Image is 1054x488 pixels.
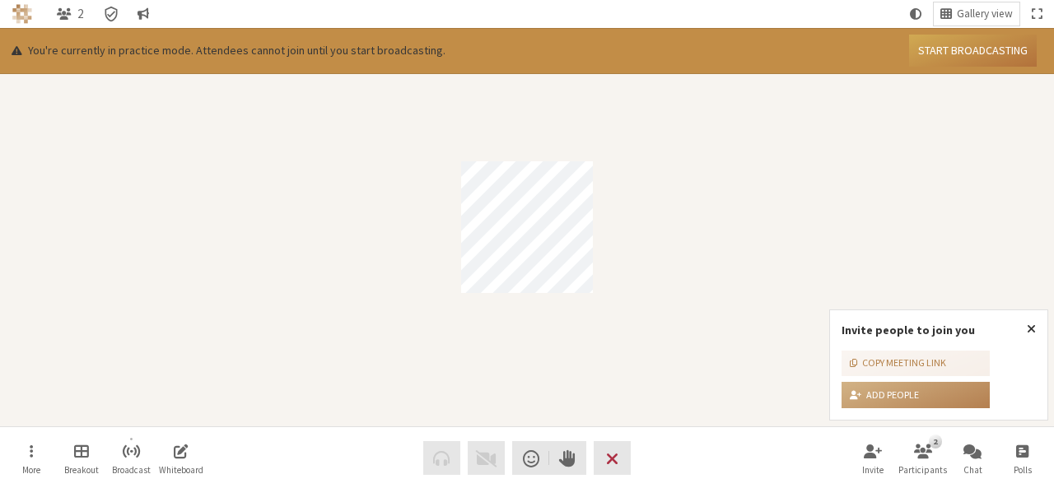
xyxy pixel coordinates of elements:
button: Start broadcasting [909,35,1037,67]
span: Whiteboard [159,465,203,475]
span: Broadcast [112,465,151,475]
button: Raise hand [549,441,586,475]
button: Open participant list [50,2,91,26]
p: You're currently in practice mode. Attendees cannot join until you start broadcasting. [12,42,445,59]
span: Polls [1014,465,1032,475]
div: Meeting details Encryption enabled [96,2,125,26]
div: Copy meeting link [850,356,946,370]
button: Send a reaction [512,441,549,475]
span: Invite [862,465,884,475]
button: Open chat [949,436,996,481]
button: Fullscreen [1025,2,1048,26]
span: More [22,465,40,475]
button: Open participant list [900,436,946,481]
span: Chat [963,465,982,475]
img: Iotum [12,4,32,24]
button: Change layout [934,2,1019,26]
button: Close popover [1015,310,1047,348]
span: Breakout [64,465,99,475]
button: End or leave meeting [594,441,631,475]
button: Video [468,441,505,475]
button: Start broadcast [108,436,154,481]
button: Open shared whiteboard [158,436,204,481]
button: Invite participants (Alt+I) [850,436,896,481]
label: Invite people to join you [842,323,975,337]
span: Participants [898,465,947,475]
span: Gallery view [957,8,1013,21]
div: 2 [929,435,941,448]
button: Copy meeting link [842,351,990,377]
span: 2 [77,7,84,21]
button: Conversation [132,2,156,26]
button: Open poll [1000,436,1046,481]
button: Open menu [8,436,54,481]
button: Using system theme [903,2,928,26]
button: Audio problem - check your Internet connection or call by phone [423,441,460,475]
button: Manage Breakout Rooms [58,436,105,481]
button: Add people [842,382,990,408]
